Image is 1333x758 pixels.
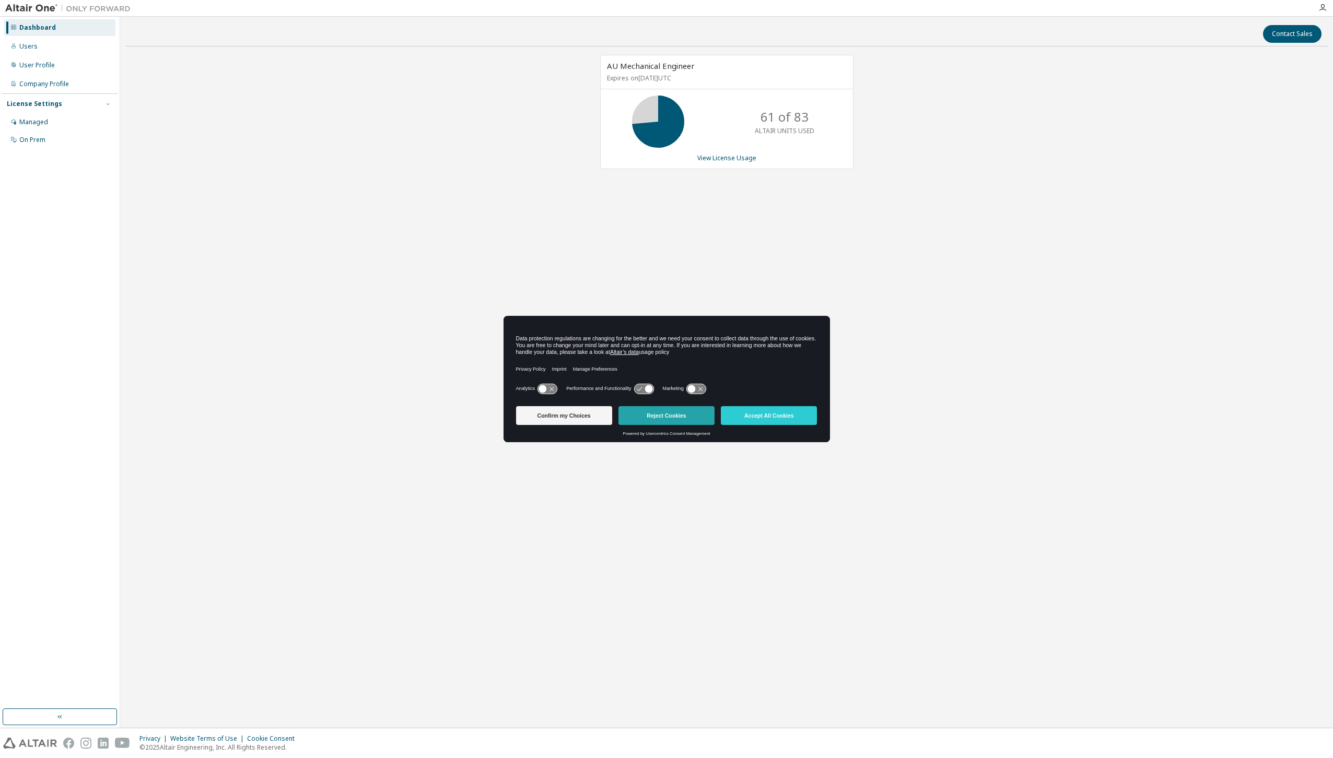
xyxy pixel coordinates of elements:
[247,735,301,743] div: Cookie Consent
[19,61,55,69] div: User Profile
[19,42,38,51] div: Users
[697,153,756,162] a: View License Usage
[7,100,62,108] div: License Settings
[19,118,48,126] div: Managed
[1263,25,1322,43] button: Contact Sales
[80,738,91,749] img: instagram.svg
[761,108,809,126] p: 61 of 83
[19,23,56,32] div: Dashboard
[607,61,695,71] span: AU Mechanical Engineer
[5,3,136,14] img: Altair One
[98,738,109,749] img: linkedin.svg
[139,743,301,752] p: © 2025 Altair Engineering, Inc. All Rights Reserved.
[63,738,74,749] img: facebook.svg
[3,738,57,749] img: altair_logo.svg
[755,126,814,135] p: ALTAIR UNITS USED
[19,80,69,88] div: Company Profile
[170,735,247,743] div: Website Terms of Use
[139,735,170,743] div: Privacy
[115,738,130,749] img: youtube.svg
[607,74,844,82] p: Expires on [DATE] UTC
[19,136,45,144] div: On Prem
